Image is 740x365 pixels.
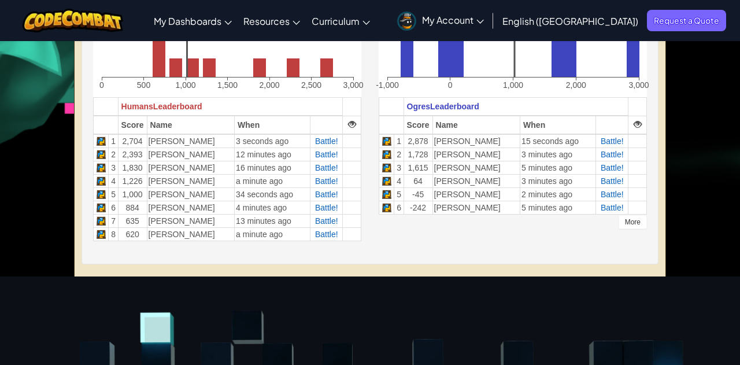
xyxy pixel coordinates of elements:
[23,9,124,32] a: CodeCombat logo
[147,228,235,241] td: [PERSON_NAME]
[397,12,416,31] img: avatar
[147,201,235,215] td: [PERSON_NAME]
[520,134,596,148] td: 15 seconds ago
[601,163,624,172] a: Battle!
[109,161,118,175] td: 3
[109,175,118,188] td: 4
[109,215,118,228] td: 7
[121,102,153,111] span: Humans
[404,148,432,161] td: 1,728
[147,148,235,161] td: [PERSON_NAME]
[601,176,624,186] a: Battle!
[432,161,520,175] td: [PERSON_NAME]
[235,228,310,241] td: a minute ago
[147,161,235,175] td: [PERSON_NAME]
[432,148,520,161] td: [PERSON_NAME]
[118,161,147,175] td: 1,830
[147,116,235,134] th: Name
[94,201,109,215] td: Python
[566,80,586,90] text: 2,000
[175,80,195,90] text: 1,000
[379,148,394,161] td: Python
[109,134,118,148] td: 1
[148,5,238,36] a: My Dashboards
[235,161,310,175] td: 16 minutes ago
[394,201,404,215] td: 6
[235,175,310,188] td: a minute ago
[94,175,109,188] td: Python
[601,190,624,199] a: Battle!
[94,161,109,175] td: Python
[520,116,596,134] th: When
[118,228,147,241] td: 620
[235,188,310,201] td: 34 seconds ago
[404,201,432,215] td: -242
[118,215,147,228] td: 635
[118,134,147,148] td: 2,704
[379,175,394,188] td: Python
[315,163,338,172] a: Battle!
[153,102,202,111] span: Leaderboard
[432,201,520,215] td: [PERSON_NAME]
[147,215,235,228] td: [PERSON_NAME]
[147,188,235,201] td: [PERSON_NAME]
[315,230,338,239] span: Battle!
[379,201,394,215] td: Python
[315,150,338,159] a: Battle!
[315,203,338,212] a: Battle!
[520,175,596,188] td: 3 minutes ago
[520,148,596,161] td: 3 minutes ago
[394,161,404,175] td: 3
[432,134,520,148] td: [PERSON_NAME]
[448,80,453,90] text: 0
[137,80,151,90] text: 500
[235,116,310,134] th: When
[315,137,338,146] a: Battle!
[235,201,310,215] td: 4 minutes ago
[379,134,394,148] td: Python
[301,80,321,90] text: 2,500
[94,134,109,148] td: Python
[118,201,147,215] td: 884
[109,188,118,201] td: 5
[601,150,624,159] span: Battle!
[315,190,338,199] a: Battle!
[404,175,432,188] td: 64
[404,134,432,148] td: 2,878
[394,175,404,188] td: 4
[109,148,118,161] td: 2
[118,148,147,161] td: 2,393
[520,161,596,175] td: 5 minutes ago
[520,201,596,215] td: 5 minutes ago
[391,2,490,39] a: My Account
[118,175,147,188] td: 1,226
[109,201,118,215] td: 6
[147,175,235,188] td: [PERSON_NAME]
[520,188,596,201] td: 2 minutes ago
[394,188,404,201] td: 5
[619,215,647,229] div: More
[379,188,394,201] td: Python
[235,148,310,161] td: 12 minutes ago
[315,176,338,186] span: Battle!
[497,5,644,36] a: English ([GEOGRAPHIC_DATA])
[217,80,238,90] text: 1,500
[259,80,279,90] text: 2,000
[118,116,147,134] th: Score
[109,228,118,241] td: 8
[422,14,484,26] span: My Account
[432,175,520,188] td: [PERSON_NAME]
[647,10,726,31] a: Request a Quote
[407,102,430,111] span: Ogres
[376,80,399,90] text: -1,000
[601,137,624,146] a: Battle!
